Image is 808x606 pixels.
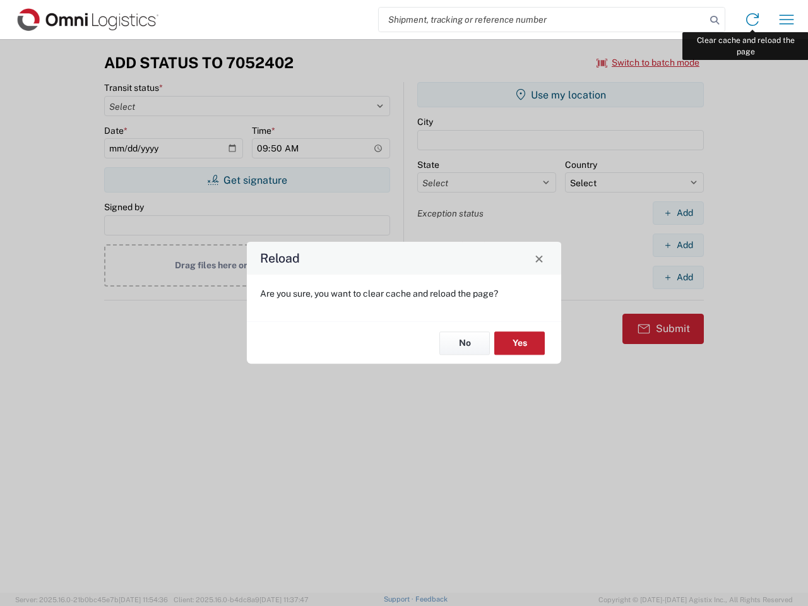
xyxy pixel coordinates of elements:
button: Close [530,249,548,267]
button: Yes [494,331,545,355]
h4: Reload [260,249,300,268]
button: No [439,331,490,355]
input: Shipment, tracking or reference number [379,8,706,32]
p: Are you sure, you want to clear cache and reload the page? [260,288,548,299]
